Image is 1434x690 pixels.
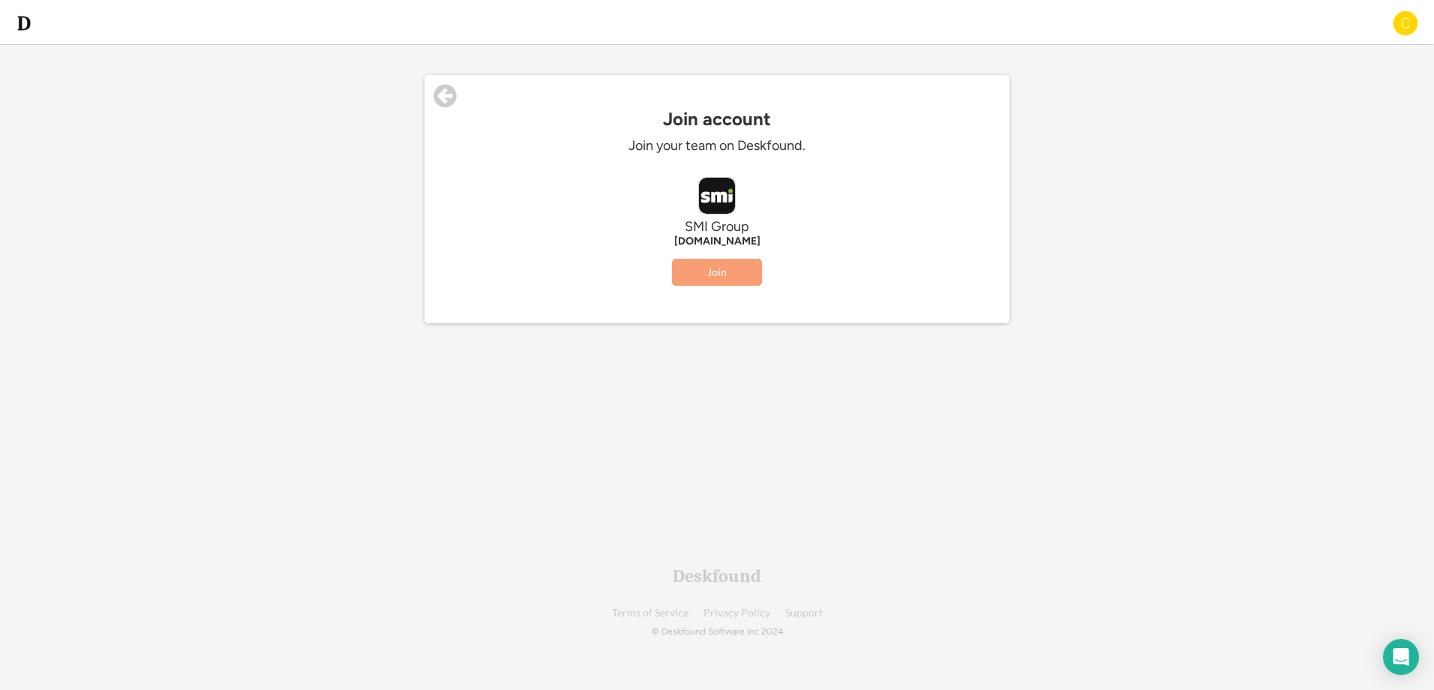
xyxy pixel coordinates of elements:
div: Join account [424,109,1009,130]
div: Deskfound [673,567,761,585]
img: smigroupuk.com [699,178,735,214]
img: C.png [1392,10,1419,37]
button: Join [672,259,762,286]
div: Join your team on Deskfound. [492,137,942,154]
a: Terms of Service [612,607,688,619]
a: Support [785,607,823,619]
img: d-whitebg.png [15,14,33,32]
a: Privacy Policy [703,607,770,619]
div: Open Intercom Messenger [1383,639,1419,675]
div: [DOMAIN_NAME] [492,235,942,247]
div: SMI Group [492,218,942,235]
